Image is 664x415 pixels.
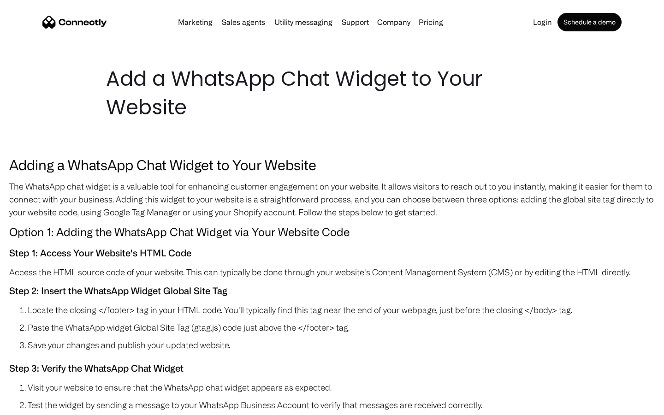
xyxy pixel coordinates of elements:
[28,321,655,334] li: Paste the WhatsApp widget Global Site Tag (gtag.js) code just above the </footer> tag.
[9,361,655,376] h5: Step 3: Verify the WhatsApp Chat Widget
[9,180,655,219] p: The WhatsApp chat widget is a valuable tool for enhancing customer engagement on your website. It...
[271,18,336,26] a: Utility messaging
[9,245,655,261] h5: Step 1: Access Your Website's HTML Code
[42,15,107,29] a: home
[377,16,410,29] div: Company
[174,18,216,26] a: Marketing
[374,16,413,29] div: Company
[218,18,269,26] a: Sales agents
[28,303,655,316] li: Locate the closing </footer> tag in your HTML code. You'll typically find this tag near the end o...
[9,283,655,299] h5: Step 2: Insert the WhatsApp Widget Global Site Tag
[9,399,55,412] aside: Language selected: English
[338,18,373,26] a: Support
[9,154,655,175] h3: Adding a WhatsApp Chat Widget to Your Website
[28,398,655,411] li: Test the widget by sending a message to your WhatsApp Business Account to verify that messages ar...
[529,18,556,26] a: Login
[415,18,447,26] a: Pricing
[106,65,558,122] h1: Add a WhatsApp Chat Widget to Your Website
[28,338,655,351] li: Save your changes and publish your updated website.
[28,381,655,394] li: Visit your website to ensure that the WhatsApp chat widget appears as expected.
[557,13,622,31] a: Schedule a demo
[9,266,655,279] p: Access the HTML source code of your website. This can typically be done through your website's Co...
[9,223,655,241] h4: Option 1: Adding the WhatsApp Chat Widget via Your Website Code
[18,399,55,412] ul: Language list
